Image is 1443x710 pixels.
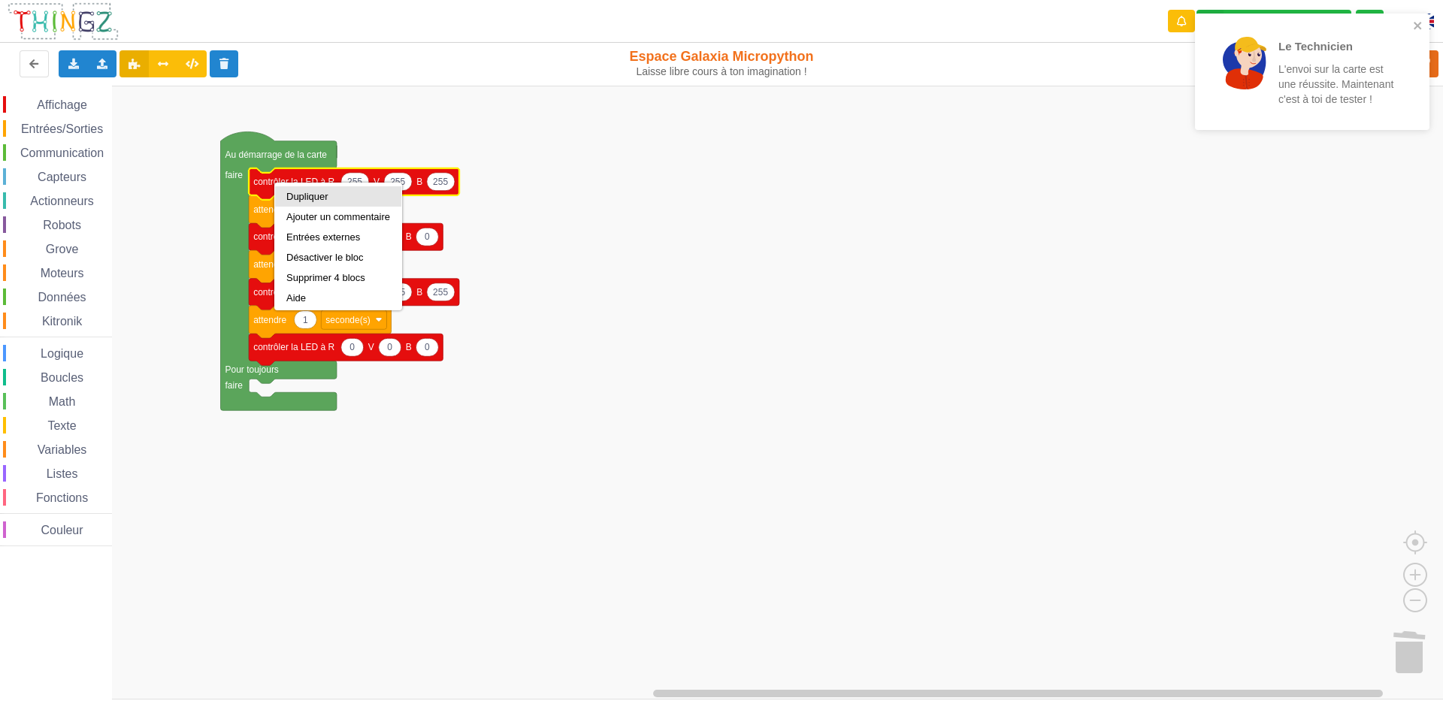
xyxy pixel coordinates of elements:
[286,191,390,202] div: Dupliquer
[38,347,86,360] span: Logique
[40,315,84,328] span: Kitronik
[349,342,355,352] text: 0
[35,171,89,183] span: Capteurs
[7,2,119,41] img: thingz_logo.png
[406,231,412,242] text: B
[19,122,105,135] span: Entrées/Sorties
[1278,62,1396,107] p: L'envoi sur la carte est une réussite. Maintenant c'est à toi de tester !
[368,342,374,352] text: V
[225,380,244,391] text: faire
[34,491,90,504] span: Fonctions
[416,177,422,187] text: B
[45,419,78,432] span: Texte
[28,195,96,207] span: Actionneurs
[38,371,86,384] span: Boucles
[433,177,448,187] text: 255
[44,467,80,480] span: Listes
[253,231,334,242] text: contrôler la LED à R
[35,443,89,456] span: Variables
[374,177,380,187] text: V
[47,395,78,408] span: Math
[286,292,390,304] div: Aide
[39,524,86,536] span: Couleur
[253,314,286,325] text: attendre
[1278,38,1396,54] p: Le Technicien
[35,98,89,111] span: Affichage
[390,177,405,187] text: 255
[286,211,390,222] div: Ajouter un commentaire
[303,314,308,325] text: 1
[1413,20,1423,34] button: close
[416,287,422,298] text: B
[225,150,328,160] text: Au démarrage de la carte
[433,287,448,298] text: 255
[38,267,86,279] span: Moteurs
[286,272,390,283] div: Supprimer 4 blocs
[253,204,286,214] text: attendre
[596,48,848,78] div: Espace Galaxia Micropython
[253,342,334,352] text: contrôler la LED à R
[286,231,390,243] div: Entrées externes
[325,314,370,325] text: seconde(s)
[36,291,89,304] span: Données
[425,231,430,242] text: 0
[286,252,390,263] div: Désactiver le bloc
[347,177,362,187] text: 255
[253,287,334,298] text: contrôler la LED à R
[1196,10,1351,33] div: Ta base fonctionne bien !
[225,364,279,375] text: Pour toujours
[44,243,81,255] span: Grove
[406,342,412,352] text: B
[18,147,106,159] span: Communication
[253,177,334,187] text: contrôler la LED à R
[425,342,430,352] text: 0
[41,219,83,231] span: Robots
[387,342,392,352] text: 0
[596,65,848,78] div: Laisse libre cours à ton imagination !
[253,259,286,270] text: attendre
[225,170,244,180] text: faire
